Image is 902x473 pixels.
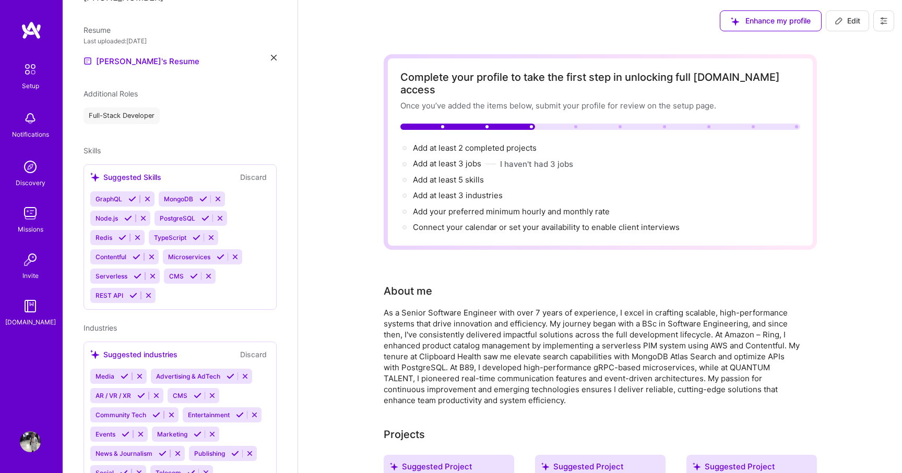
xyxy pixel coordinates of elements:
div: Notifications [12,129,49,140]
div: Full-Stack Developer [84,107,160,124]
button: Discard [237,348,270,360]
span: Media [96,372,114,380]
img: logo [21,21,42,40]
a: [PERSON_NAME]'s Resume [84,55,199,67]
div: Last uploaded: [DATE] [84,35,277,46]
span: Redis [96,234,112,241]
i: Reject [208,430,216,438]
span: Advertising & AdTech [156,372,220,380]
span: AR / VR / XR [96,392,131,399]
span: Add at least 3 industries [413,190,503,200]
i: Reject [231,253,239,261]
span: Contentful [96,253,126,261]
i: icon SuggestedTeams [390,463,398,470]
i: Reject [207,234,215,241]
i: icon SuggestedTeams [693,463,701,470]
div: Projects [384,427,425,442]
i: icon SuggestedTeams [90,173,99,181]
img: teamwork [20,203,41,224]
i: Reject [149,272,157,280]
span: MongoDB [164,195,193,203]
div: Suggested industries [90,349,177,360]
span: Marketing [157,430,187,438]
i: Reject [134,234,141,241]
span: REST API [96,292,123,299]
i: Reject [251,411,258,419]
div: About me [384,283,432,299]
i: Accept [133,253,140,261]
div: Suggested Skills [90,172,161,183]
i: icon SuggestedTeams [541,463,549,470]
i: Accept [194,430,201,438]
span: Add at least 2 completed projects [413,143,537,153]
i: Reject [136,372,144,380]
i: Reject [208,392,216,399]
i: icon Close [271,55,277,60]
i: Reject [168,411,175,419]
div: [DOMAIN_NAME] [5,317,56,328]
a: User Avatar [17,431,43,452]
i: Reject [152,392,160,399]
div: Setup [22,80,39,91]
i: Reject [214,195,222,203]
span: Additional Roles [84,89,138,98]
div: Invite [22,270,39,281]
i: icon SuggestedTeams [90,350,99,359]
i: Accept [118,234,126,241]
img: Resume [84,57,92,65]
i: Accept [231,450,239,457]
i: Accept [199,195,207,203]
div: Discovery [16,177,45,188]
i: Accept [152,411,160,419]
i: Accept [194,392,201,399]
i: Reject [246,450,254,457]
i: Accept [227,372,234,380]
i: Accept [137,392,145,399]
i: Reject [139,214,147,222]
span: Serverless [96,272,127,280]
div: Once you’ve added the items below, submit your profile for review on the setup page. [400,100,800,111]
img: discovery [20,156,41,177]
i: Accept [236,411,244,419]
span: Industries [84,323,117,332]
span: Add your preferred minimum hourly and monthly rate [413,207,610,216]
i: Reject [241,372,249,380]
i: Reject [148,253,156,261]
button: Edit [826,10,869,31]
div: Complete your profile to take the first step in unlocking full [DOMAIN_NAME] access [400,71,800,96]
img: bell [20,108,41,129]
i: Accept [201,214,209,222]
div: Missions [18,224,43,235]
span: Entertainment [188,411,230,419]
img: setup [19,58,41,80]
span: Publishing [194,450,225,457]
span: Connect your calendar or set your availability to enable client interviews [413,222,680,232]
img: User Avatar [20,431,41,452]
i: Accept [217,253,224,261]
i: Accept [121,372,128,380]
i: Reject [205,272,212,280]
span: CMS [173,392,187,399]
span: Community Tech [96,411,146,419]
span: Add at least 5 skills [413,175,484,185]
div: Add projects you've worked on [384,427,425,442]
i: Accept [193,234,200,241]
i: Accept [124,214,132,222]
i: Reject [216,214,224,222]
img: guide book [20,296,41,317]
i: Accept [159,450,167,457]
span: Microservices [168,253,210,261]
span: Resume [84,26,111,34]
i: Accept [128,195,136,203]
img: Invite [20,249,41,270]
button: Discard [237,171,270,183]
span: CMS [169,272,184,280]
span: Edit [835,16,860,26]
div: As a Senior Software Engineer with over 7 years of experience, I excel in crafting scalable, high... [384,307,801,406]
i: Accept [129,292,137,299]
i: Accept [134,272,141,280]
span: Add at least 3 jobs [413,159,481,168]
span: Events [96,430,115,438]
span: PostgreSQL [160,214,195,222]
i: Reject [144,195,151,203]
